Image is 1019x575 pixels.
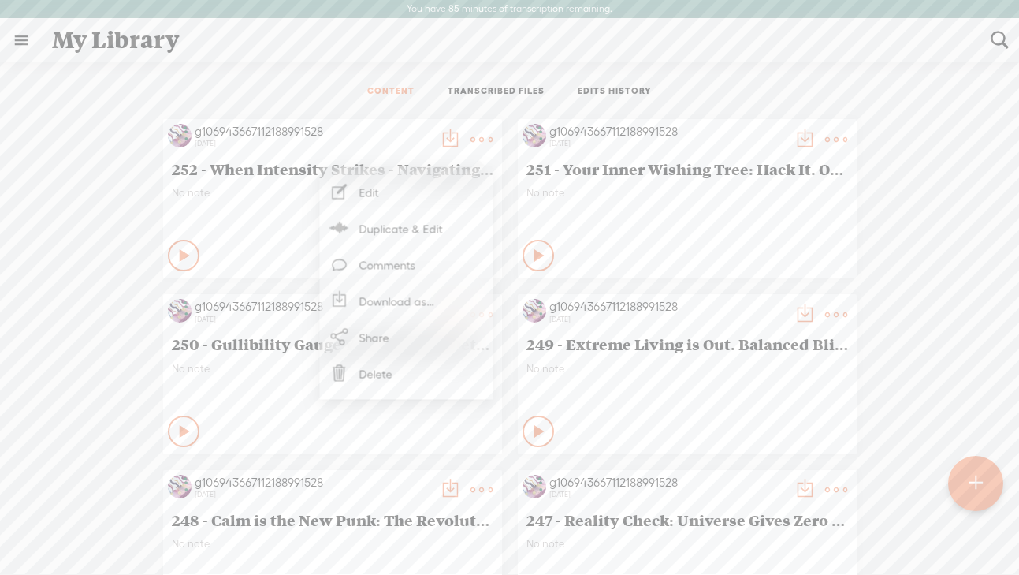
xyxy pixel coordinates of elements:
[549,139,786,148] div: [DATE]
[328,247,485,283] a: Comments
[172,186,493,200] span: No note
[549,299,786,315] div: g106943667112188991528
[526,362,848,375] span: No note
[523,299,546,323] img: http%3A%2F%2Fres.cloudinary.com%2Ftrebble-fm%2Fimage%2Fupload%2Fv1726024757%2Fcom.trebble.trebble...
[168,124,192,147] img: http%3A%2F%2Fres.cloudinary.com%2Ftrebble-fm%2Fimage%2Fupload%2Fv1726024757%2Fcom.trebble.trebble...
[41,20,980,61] div: My Library
[195,299,431,315] div: g106943667112188991528
[407,3,612,16] label: You have 85 minutes of transcription remaining.
[168,475,192,498] img: http%3A%2F%2Fres.cloudinary.com%2Ftrebble-fm%2Fimage%2Fupload%2Fv1726024757%2Fcom.trebble.trebble...
[172,537,493,551] span: No note
[549,475,786,491] div: g106943667112188991528
[526,510,848,529] span: 247 - Reality Check: Universe Gives Zero F*cks About Feelings
[168,299,192,323] img: http%3A%2F%2Fres.cloudinary.com%2Ftrebble-fm%2Fimage%2Fupload%2Fv1726024757%2Fcom.trebble.trebble...
[328,283,485,319] a: Download as...
[526,159,848,178] span: 251 - Your Inner Wishing Tree: Hack It. Own It. Live It
[328,174,485,211] a: Edit
[328,211,485,247] a: Duplicate & Edit
[448,85,545,99] a: TRANSCRIBED FILES
[195,315,431,324] div: [DATE]
[526,334,848,353] span: 249 - Extreme Living is Out. Balanced Bliss is In
[195,124,431,140] div: g106943667112188991528
[523,475,546,498] img: http%3A%2F%2Fres.cloudinary.com%2Ftrebble-fm%2Fimage%2Fupload%2Fv1726024757%2Fcom.trebble.trebble...
[172,159,493,178] span: 252 - When Intensity Strikes - Navigating the Energy Surge
[328,319,485,356] a: Share
[195,490,431,499] div: [DATE]
[172,362,493,375] span: No note
[549,124,786,140] div: g106943667112188991528
[549,490,786,499] div: [DATE]
[526,537,848,551] span: No note
[328,356,485,392] a: Delete
[367,85,415,99] a: CONTENT
[549,315,786,324] div: [DATE]
[578,85,652,99] a: EDITS HISTORY
[526,186,848,200] span: No note
[172,510,493,529] span: 248 - Calm is the New Punk: The Revolution Starts
[195,139,431,148] div: [DATE]
[523,124,546,147] img: http%3A%2F%2Fres.cloudinary.com%2Ftrebble-fm%2Fimage%2Fupload%2Fv1726024757%2Fcom.trebble.trebble...
[195,475,431,491] div: g106943667112188991528
[172,334,493,353] span: 250 - Gullibility Gauge Your Bullshit Detector Just Leveled Up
